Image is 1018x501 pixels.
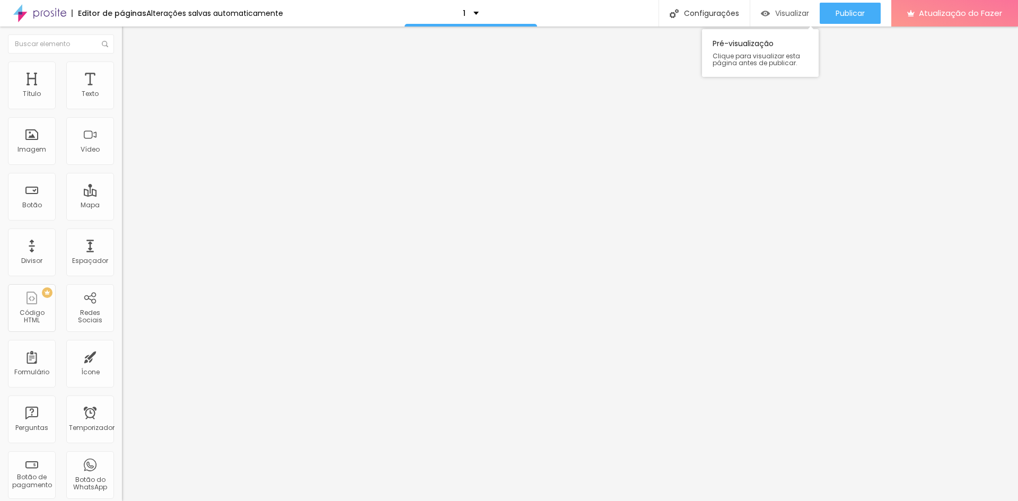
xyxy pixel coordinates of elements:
img: Ícone [102,41,108,47]
font: Perguntas [15,423,48,432]
font: Texto [82,89,99,98]
img: Ícone [670,9,679,18]
font: Clique para visualizar esta página antes de publicar. [713,51,800,67]
iframe: Editor [122,27,1018,501]
font: Botão do WhatsApp [73,475,107,491]
font: Pré-visualização [713,38,774,49]
font: Redes Sociais [78,308,102,324]
input: Buscar elemento [8,34,114,54]
font: Imagem [17,145,46,154]
font: Ícone [81,367,100,376]
font: Temporizador [69,423,115,432]
font: Espaçador [72,256,108,265]
font: Publicar [836,8,865,19]
font: Editor de páginas [78,8,146,19]
button: Visualizar [750,3,820,24]
font: Divisor [21,256,42,265]
img: view-1.svg [761,9,770,18]
font: Visualizar [775,8,809,19]
button: Publicar [820,3,881,24]
font: Vídeo [81,145,100,154]
font: Atualização do Fazer [919,7,1002,19]
font: Formulário [14,367,49,376]
font: Botão de pagamento [12,472,52,489]
font: Botão [22,200,42,209]
font: Mapa [81,200,100,209]
font: 1 [463,8,466,19]
font: Configurações [684,8,739,19]
font: Alterações salvas automaticamente [146,8,283,19]
font: Código HTML [20,308,45,324]
font: Título [23,89,41,98]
